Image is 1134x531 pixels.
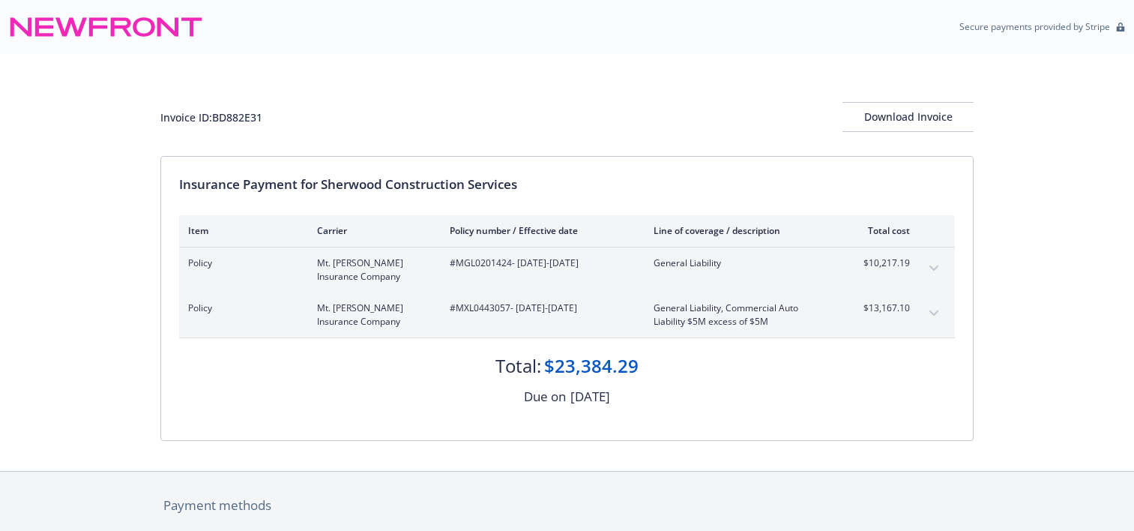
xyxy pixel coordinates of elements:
div: Due on [524,387,566,406]
div: Line of coverage / description [654,224,830,237]
div: Invoice ID: BD882E31 [160,109,262,125]
button: Download Invoice [842,102,974,132]
span: Mt. [PERSON_NAME] Insurance Company [317,301,426,328]
div: PolicyMt. [PERSON_NAME] Insurance Company#MGL0201424- [DATE]-[DATE]General Liability$10,217.19exp... [179,247,955,292]
span: Mt. [PERSON_NAME] Insurance Company [317,256,426,283]
div: PolicyMt. [PERSON_NAME] Insurance Company#MXL0443057- [DATE]-[DATE]General Liability, Commercial ... [179,292,955,337]
div: Total: [495,353,541,379]
div: Policy number / Effective date [450,224,630,237]
div: Carrier [317,224,426,237]
span: General Liability [654,256,830,270]
div: Total cost [854,224,910,237]
span: Policy [188,301,293,315]
div: Insurance Payment for Sherwood Construction Services [179,175,955,194]
span: #MGL0201424 - [DATE]-[DATE] [450,256,630,270]
div: [DATE] [570,387,610,406]
span: #MXL0443057 - [DATE]-[DATE] [450,301,630,315]
div: Download Invoice [842,103,974,131]
div: $23,384.29 [544,353,639,379]
div: Payment methods [163,496,971,515]
button: expand content [922,256,946,280]
p: Secure payments provided by Stripe [959,20,1110,33]
span: General Liability, Commercial Auto Liability $5M excess of $5M [654,301,830,328]
span: Policy [188,256,293,270]
div: Item [188,224,293,237]
span: $10,217.19 [854,256,910,270]
button: expand content [922,301,946,325]
span: $13,167.10 [854,301,910,315]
